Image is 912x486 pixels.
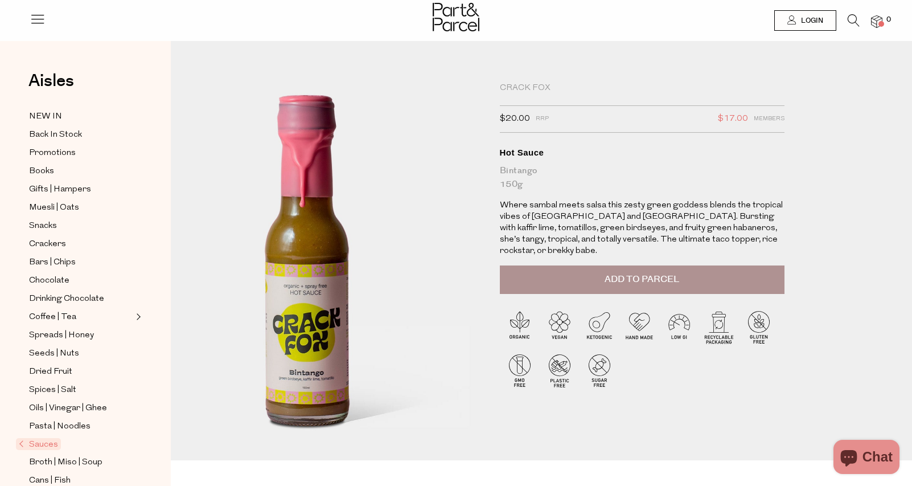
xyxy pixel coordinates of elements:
[29,128,133,142] a: Back In Stock
[16,438,61,450] span: Sauces
[29,383,76,397] span: Spices | Salt
[29,109,133,124] a: NEW IN
[500,350,540,390] img: P_P-ICONS-Live_Bec_V11_GMO_Free.svg
[29,110,62,124] span: NEW IN
[29,219,57,233] span: Snacks
[605,273,679,286] span: Add to Parcel
[754,112,784,126] span: Members
[29,420,91,434] span: Pasta | Noodles
[29,455,133,469] a: Broth | Miso | Soup
[29,201,79,215] span: Muesli | Oats
[29,347,79,361] span: Seeds | Nuts
[500,200,784,257] p: Where sambal meets salsa this zesty green goddess blends the tropical vibes of [GEOGRAPHIC_DATA] ...
[29,219,133,233] a: Snacks
[500,164,784,191] div: Bintango 150g
[500,147,784,158] div: Hot Sauce
[699,307,739,347] img: P_P-ICONS-Live_Bec_V11_Recyclable_Packaging.svg
[29,401,133,415] a: Oils | Vinegar | Ghee
[29,292,104,306] span: Drinking Chocolate
[500,307,540,347] img: P_P-ICONS-Live_Bec_V11_Organic.svg
[29,146,133,160] a: Promotions
[774,10,836,31] a: Login
[871,15,882,27] a: 0
[29,402,107,415] span: Oils | Vinegar | Ghee
[580,307,619,347] img: P_P-ICONS-Live_Bec_V11_Ketogenic.svg
[19,438,133,451] a: Sauces
[29,365,72,379] span: Dried Fruit
[433,3,479,31] img: Part&Parcel
[29,292,133,306] a: Drinking Chocolate
[29,182,133,197] a: Gifts | Hampers
[29,346,133,361] a: Seeds | Nuts
[28,72,74,101] a: Aisles
[29,164,133,178] a: Books
[29,310,133,324] a: Coffee | Tea
[29,128,82,142] span: Back In Stock
[133,310,141,324] button: Expand/Collapse Coffee | Tea
[500,266,784,294] button: Add to Parcel
[29,383,133,397] a: Spices | Salt
[29,238,66,251] span: Crackers
[29,256,76,269] span: Bars | Chips
[580,350,619,390] img: P_P-ICONS-Live_Bec_V11_Sugar_Free.svg
[830,440,903,477] inbox-online-store-chat: Shopify online store chat
[29,274,69,288] span: Chocolate
[884,15,894,25] span: 0
[29,237,133,251] a: Crackers
[29,273,133,288] a: Chocolate
[29,419,133,434] a: Pasta | Noodles
[29,201,133,215] a: Muesli | Oats
[540,307,580,347] img: P_P-ICONS-Live_Bec_V11_Vegan.svg
[28,68,74,93] span: Aisles
[659,307,699,347] img: P_P-ICONS-Live_Bec_V11_Low_Gi.svg
[739,307,779,347] img: P_P-ICONS-Live_Bec_V11_Gluten_Free.svg
[29,328,133,342] a: Spreads | Honey
[536,112,549,126] span: RRP
[500,83,784,94] div: Crack Fox
[29,146,76,160] span: Promotions
[29,311,76,324] span: Coffee | Tea
[500,112,530,126] span: $20.00
[29,329,94,342] span: Spreads | Honey
[29,183,91,197] span: Gifts | Hampers
[29,365,133,379] a: Dried Fruit
[619,307,659,347] img: P_P-ICONS-Live_Bec_V11_Handmade.svg
[540,350,580,390] img: P_P-ICONS-Live_Bec_V11_Plastic_Free.svg
[29,165,54,178] span: Books
[798,16,823,26] span: Login
[29,255,133,269] a: Bars | Chips
[29,456,102,469] span: Broth | Miso | Soup
[718,112,748,126] span: $17.00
